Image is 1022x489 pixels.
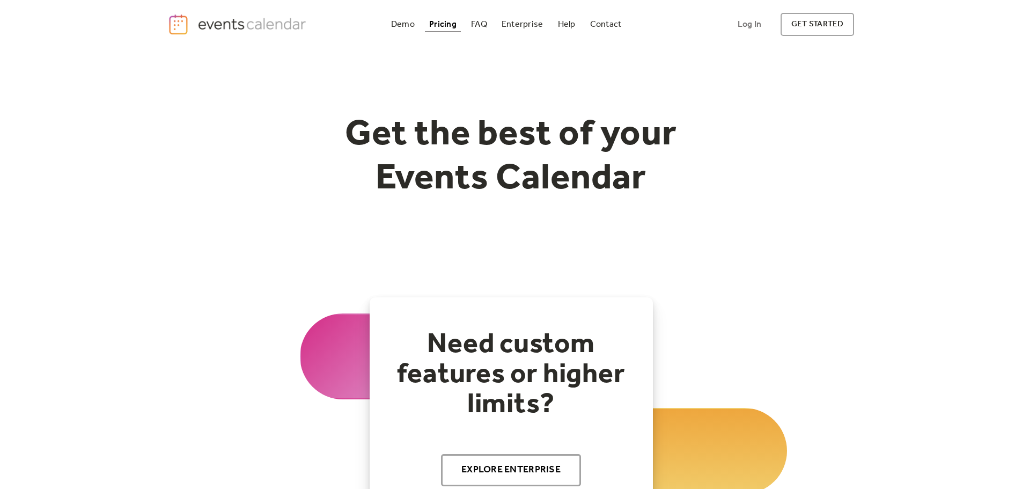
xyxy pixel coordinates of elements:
a: Explore Enterprise [441,454,581,486]
h2: Need custom features or higher limits? [391,330,631,420]
div: Contact [590,21,622,27]
div: Demo [391,21,415,27]
a: FAQ [467,17,491,32]
div: Enterprise [502,21,543,27]
div: Pricing [429,21,457,27]
a: Enterprise [497,17,547,32]
a: get started [781,13,854,36]
a: Demo [387,17,419,32]
a: Log In [727,13,772,36]
div: Help [558,21,576,27]
a: Pricing [425,17,461,32]
a: Contact [586,17,626,32]
a: Help [554,17,580,32]
div: FAQ [471,21,487,27]
h1: Get the best of your Events Calendar [305,113,717,201]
